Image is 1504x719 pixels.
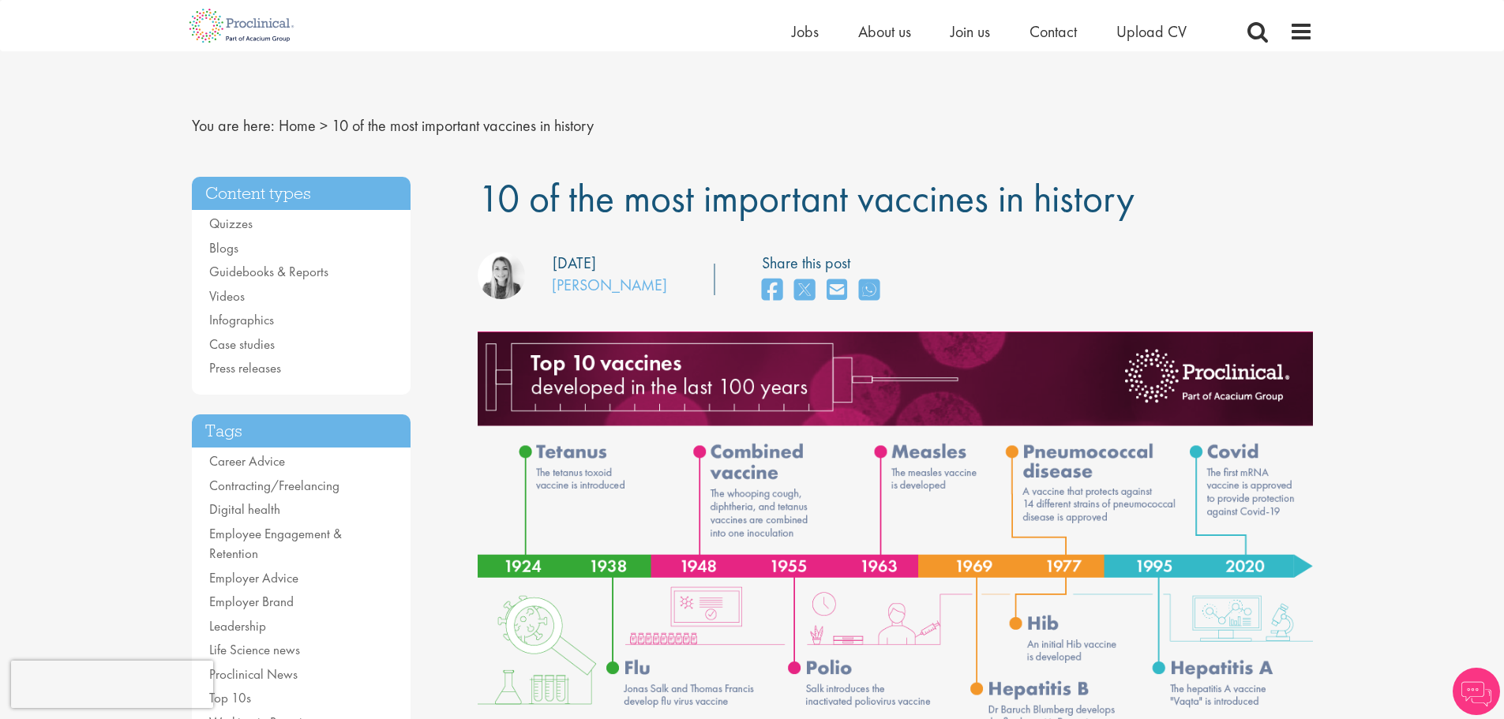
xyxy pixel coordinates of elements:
[209,239,238,257] a: Blogs
[11,661,213,708] iframe: reCAPTCHA
[209,287,245,305] a: Videos
[859,274,880,308] a: share on whats app
[552,275,667,295] a: [PERSON_NAME]
[209,477,339,494] a: Contracting/Freelancing
[209,311,274,328] a: Infographics
[209,263,328,280] a: Guidebooks & Reports
[209,335,275,353] a: Case studies
[209,215,253,232] a: Quizzes
[192,414,411,448] h3: Tags
[209,452,285,470] a: Career Advice
[858,21,911,42] a: About us
[792,21,819,42] a: Jobs
[794,274,815,308] a: share on twitter
[1030,21,1077,42] a: Contact
[209,500,280,518] a: Digital health
[1116,21,1187,42] a: Upload CV
[209,617,266,635] a: Leadership
[279,115,316,136] a: breadcrumb link
[209,641,300,658] a: Life Science news
[209,665,298,683] a: Proclinical News
[478,252,525,299] img: Hannah Burke
[478,173,1135,223] span: 10 of the most important vaccines in history
[209,593,294,610] a: Employer Brand
[332,115,594,136] span: 10 of the most important vaccines in history
[209,525,342,563] a: Employee Engagement & Retention
[209,359,281,376] a: Press releases
[192,115,275,136] span: You are here:
[209,689,251,706] a: Top 10s
[553,252,596,275] div: [DATE]
[762,274,782,308] a: share on facebook
[320,115,328,136] span: >
[209,569,298,586] a: Employer Advice
[827,274,847,308] a: share on email
[192,177,411,211] h3: Content types
[1453,668,1500,715] img: Chatbot
[762,252,887,275] label: Share this post
[951,21,990,42] a: Join us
